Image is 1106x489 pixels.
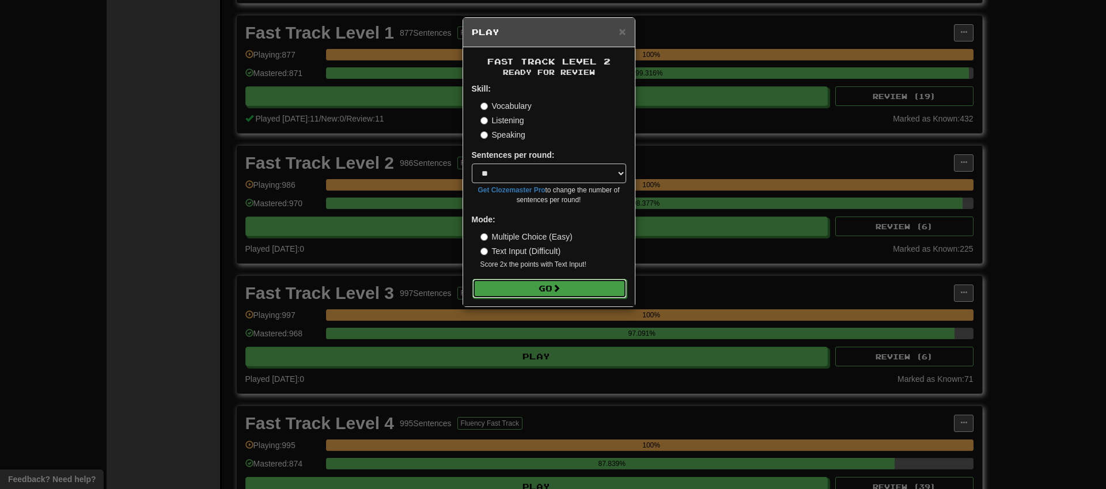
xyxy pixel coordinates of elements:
button: Go [472,279,627,298]
small: Ready for Review [472,67,626,77]
h5: Play [472,26,626,38]
input: Listening [480,117,488,124]
small: to change the number of sentences per round! [472,185,626,205]
strong: Mode: [472,215,495,224]
strong: Skill: [472,84,491,93]
label: Multiple Choice (Easy) [480,231,573,242]
label: Speaking [480,129,525,141]
span: × [619,25,626,38]
small: Score 2x the points with Text Input ! [480,260,626,270]
input: Text Input (Difficult) [480,248,488,255]
label: Sentences per round: [472,149,555,161]
label: Listening [480,115,524,126]
input: Vocabulary [480,103,488,110]
label: Text Input (Difficult) [480,245,561,257]
a: Get Clozemaster Pro [478,186,546,194]
label: Vocabulary [480,100,532,112]
button: Close [619,25,626,37]
input: Multiple Choice (Easy) [480,233,488,241]
span: Fast Track Level 2 [487,56,611,66]
input: Speaking [480,131,488,139]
